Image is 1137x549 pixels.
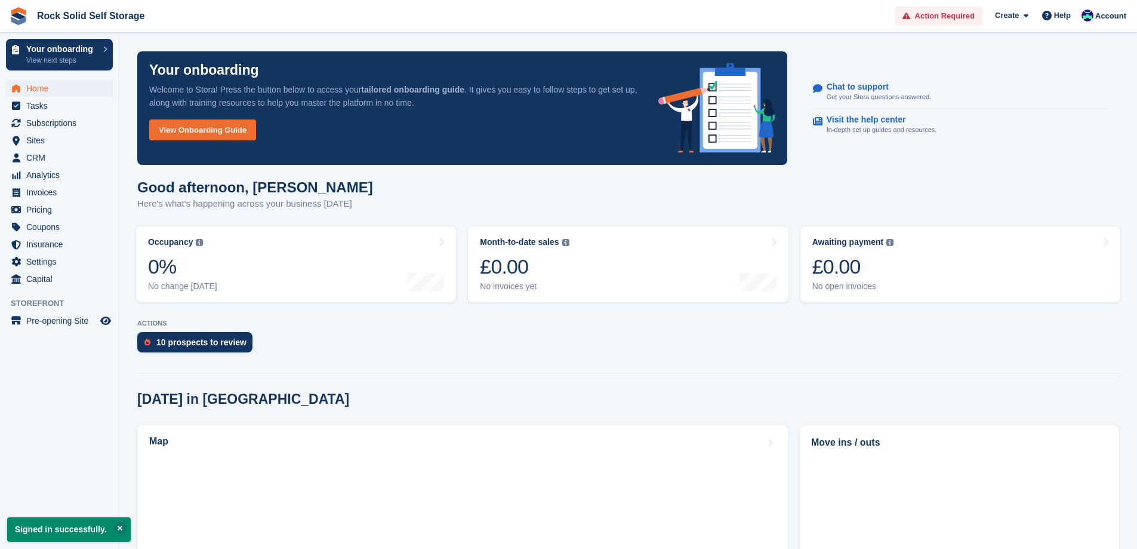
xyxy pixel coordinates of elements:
[137,197,373,211] p: Here's what's happening across your business [DATE]
[149,83,639,109] p: Welcome to Stora! Press the button below to access your . It gives you easy to follow steps to ge...
[26,97,98,114] span: Tasks
[149,119,256,140] a: View Onboarding Guide
[137,320,1119,327] p: ACTIONS
[6,80,113,97] a: menu
[562,239,569,246] img: icon-info-grey-7440780725fd019a000dd9b08b2336e03edf1995a4989e88bcd33f0948082b44.svg
[812,237,884,247] div: Awaiting payment
[827,92,931,102] p: Get your Stora questions answered.
[895,7,982,26] a: Action Required
[6,184,113,201] a: menu
[800,226,1120,302] a: Awaiting payment £0.00 No open invoices
[6,132,113,149] a: menu
[6,97,113,114] a: menu
[149,436,168,447] h2: Map
[812,281,894,292] div: No open invoices
[480,281,569,292] div: No invoices yet
[26,55,97,66] p: View next steps
[6,271,113,287] a: menu
[6,115,113,131] a: menu
[137,332,258,358] a: 10 prospects to review
[26,184,98,201] span: Invoices
[6,312,113,329] a: menu
[26,253,98,270] span: Settings
[26,312,98,329] span: Pre-opening Site
[156,338,246,347] div: 10 prospects to review
[480,254,569,279] div: £0.00
[6,201,113,218] a: menu
[148,281,217,292] div: No change [DATE]
[137,391,349,407] h2: [DATE] in [GEOGRAPHIC_DATA]
[813,76,1108,109] a: Chat to support Get your Stora questions answered.
[6,253,113,270] a: menu
[886,239,893,246] img: icon-info-grey-7440780725fd019a000dd9b08b2336e03edf1995a4989e88bcd33f0948082b44.svg
[26,45,97,53] p: Your onboarding
[827,125,937,135] p: In-depth set up guides and resources.
[6,219,113,235] a: menu
[1095,10,1126,22] span: Account
[10,7,27,25] img: stora-icon-8386f47178a22dfd0bd8f6a31ec36ba5ce8667c1dd55bd0f319d3a0aa187defe.svg
[137,179,373,195] h1: Good afternoon, [PERSON_NAME]
[811,435,1108,450] h2: Move ins / outs
[136,226,456,302] a: Occupancy 0% No change [DATE]
[1081,10,1093,22] img: Steven Quinn
[26,201,98,218] span: Pricing
[98,314,113,328] a: Preview store
[26,236,98,253] span: Insurance
[658,63,775,153] img: onboarding-info-6c161a55d2c0e0a8cae90662b2fe09162a5109e8cc188191df67fb4f79e88e88.svg
[26,149,98,166] span: CRM
[32,6,149,26] a: Rock Solid Self Storage
[26,219,98,235] span: Coupons
[6,167,113,183] a: menu
[26,115,98,131] span: Subscriptions
[813,109,1108,141] a: Visit the help center In-depth set up guides and resources.
[26,80,98,97] span: Home
[196,239,203,246] img: icon-info-grey-7440780725fd019a000dd9b08b2336e03edf1995a4989e88bcd33f0948082b44.svg
[827,82,922,92] p: Chat to support
[149,63,259,77] p: Your onboarding
[148,254,217,279] div: 0%
[144,339,150,346] img: prospect-51fa495bee0391a8d652442698ab0144808aea92771e9ea1ae160a38d050c398.svg
[468,226,788,302] a: Month-to-date sales £0.00 No invoices yet
[915,10,975,22] span: Action Required
[480,237,559,247] div: Month-to-date sales
[827,115,928,125] p: Visit the help center
[361,85,464,94] strong: tailored onboarding guide
[148,237,193,247] div: Occupancy
[26,167,98,183] span: Analytics
[6,236,113,253] a: menu
[26,132,98,149] span: Sites
[6,39,113,70] a: Your onboarding View next steps
[995,10,1019,22] span: Create
[11,297,119,309] span: Storefront
[812,254,894,279] div: £0.00
[1054,10,1071,22] span: Help
[7,517,131,542] p: Signed in successfully.
[26,271,98,287] span: Capital
[6,149,113,166] a: menu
